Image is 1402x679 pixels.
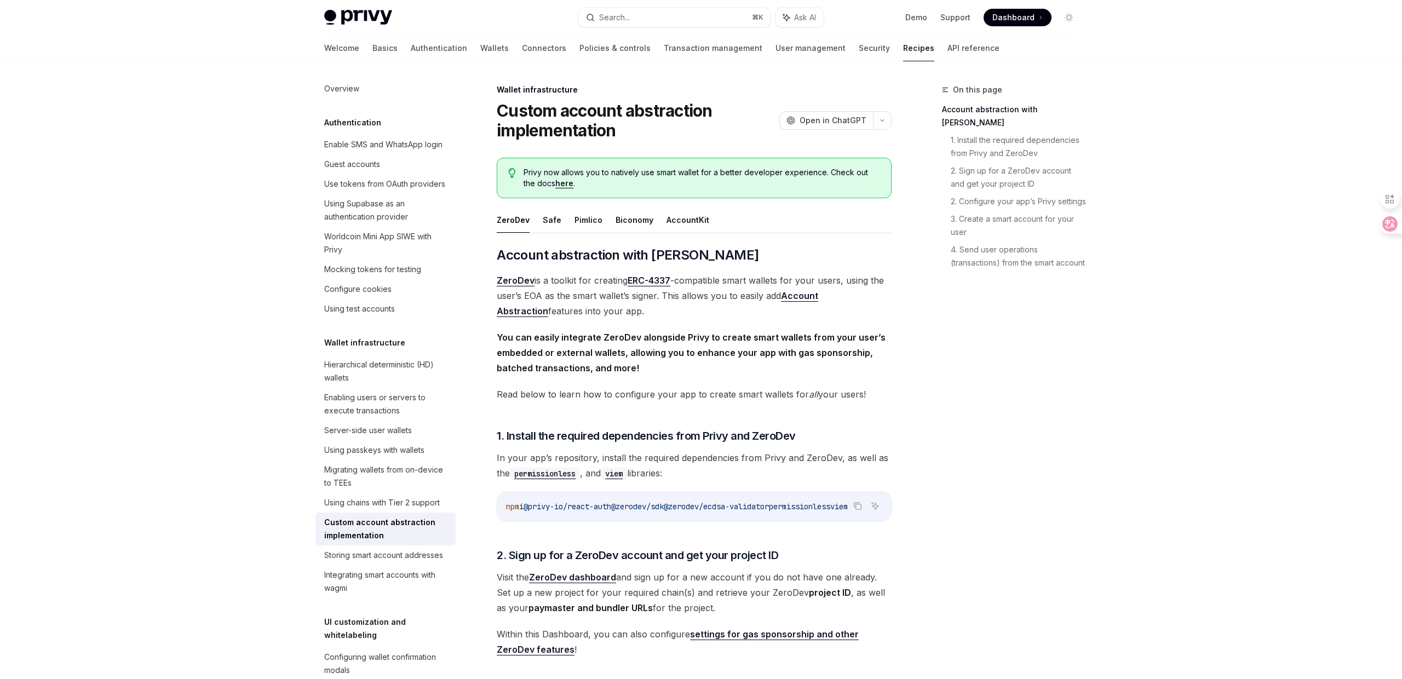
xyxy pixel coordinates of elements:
[524,167,880,189] span: Privy now allows you to natively use smart wallet for a better developer experience. Check out th...
[324,35,359,61] a: Welcome
[992,12,1035,23] span: Dashboard
[315,565,456,598] a: Integrating smart accounts with wagmi
[809,587,851,598] strong: project ID
[324,336,405,349] h5: Wallet infrastructure
[775,8,824,27] button: Ask AI
[528,602,653,613] strong: paymaster and bundler URLs
[497,626,892,657] span: Within this Dashboard, you can also configure !
[324,463,449,490] div: Migrating wallets from on-device to TEEs
[324,444,424,457] div: Using passkeys with wallets
[497,548,778,563] span: 2. Sign up for a ZeroDev account and get your project ID
[903,35,934,61] a: Recipes
[555,179,573,188] a: here
[324,138,443,151] div: Enable SMS and WhatsApp login
[497,387,892,402] span: Read below to learn how to configure your app to create smart wallets for your users!
[315,154,456,174] a: Guest accounts
[800,115,866,126] span: Open in ChatGPT
[324,230,449,256] div: Worldcoin Mini App SIWE with Privy
[951,210,1087,241] a: 3. Create a smart account for your user
[315,135,456,154] a: Enable SMS and WhatsApp login
[324,177,445,191] div: Use tokens from OAuth providers
[497,450,892,481] span: In your app’s repository, install the required dependencies from Privy and ZeroDev, as well as th...
[324,197,449,223] div: Using Supabase as an authentication provider
[522,35,566,61] a: Connectors
[664,502,769,511] span: @zerodev/ecdsa-validator
[984,9,1051,26] a: Dashboard
[951,241,1087,272] a: 4. Send user operations (transactions) from the smart account
[529,572,616,583] a: ZeroDev dashboard
[611,502,664,511] span: @zerodev/sdk
[324,263,421,276] div: Mocking tokens for testing
[324,283,392,296] div: Configure cookies
[497,207,530,233] button: ZeroDev
[775,35,846,61] a: User management
[315,79,456,99] a: Overview
[601,468,627,479] a: viem
[953,83,1002,96] span: On this page
[664,35,762,61] a: Transaction management
[951,162,1087,193] a: 2. Sign up for a ZeroDev account and get your project ID
[497,569,892,615] span: Visit the and sign up for a new account if you do not have one already. Set up a new project for ...
[779,111,873,130] button: Open in ChatGPT
[543,207,561,233] button: Safe
[411,35,467,61] a: Authentication
[616,207,653,233] button: Biconomy
[809,389,818,400] em: all
[510,468,580,480] code: permissionless
[574,207,602,233] button: Pimlico
[324,516,449,542] div: Custom account abstraction implementation
[324,496,440,509] div: Using chains with Tier 2 support
[480,35,509,61] a: Wallets
[315,440,456,460] a: Using passkeys with wallets
[599,11,630,24] div: Search...
[510,468,580,479] a: permissionless
[497,273,892,319] span: is a toolkit for creating -compatible smart wallets for your users, using the user’s EOA as the s...
[315,493,456,513] a: Using chains with Tier 2 support
[851,499,865,513] button: Copy the contents from the code block
[315,194,456,227] a: Using Supabase as an authentication provider
[324,651,449,677] div: Configuring wallet confirmation modals
[940,12,970,23] a: Support
[315,421,456,440] a: Server-side user wallets
[324,568,449,595] div: Integrating smart accounts with wagmi
[497,332,886,373] strong: You can easily integrate ZeroDev alongside Privy to create smart wallets from your user’s embedde...
[497,428,796,444] span: 1. Install the required dependencies from Privy and ZeroDev
[497,84,892,95] div: Wallet infrastructure
[315,460,456,493] a: Migrating wallets from on-device to TEEs
[601,468,627,480] code: viem
[324,358,449,384] div: Hierarchical deterministic (HD) wallets
[324,424,412,437] div: Server-side user wallets
[506,502,519,511] span: npm
[859,35,890,61] a: Security
[315,260,456,279] a: Mocking tokens for testing
[497,101,775,140] h1: Custom account abstraction implementation
[794,12,816,23] span: Ask AI
[951,131,1087,162] a: 1. Install the required dependencies from Privy and ZeroDev
[868,499,882,513] button: Ask AI
[1060,9,1078,26] button: Toggle dark mode
[315,299,456,319] a: Using test accounts
[324,10,392,25] img: light logo
[752,13,763,22] span: ⌘ K
[951,193,1087,210] a: 2. Configure your app’s Privy settings
[508,168,516,178] svg: Tip
[315,388,456,421] a: Enabling users or servers to execute transactions
[372,35,398,61] a: Basics
[769,502,830,511] span: permissionless
[524,502,611,511] span: @privy-io/react-auth
[947,35,999,61] a: API reference
[324,391,449,417] div: Enabling users or servers to execute transactions
[942,101,1087,131] a: Account abstraction with [PERSON_NAME]
[324,302,395,315] div: Using test accounts
[905,12,927,23] a: Demo
[315,227,456,260] a: Worldcoin Mini App SIWE with Privy
[497,246,759,264] span: Account abstraction with [PERSON_NAME]
[315,174,456,194] a: Use tokens from OAuth providers
[324,549,443,562] div: Storing smart account addresses
[315,355,456,388] a: Hierarchical deterministic (HD) wallets
[579,35,651,61] a: Policies & controls
[315,513,456,545] a: Custom account abstraction implementation
[519,502,524,511] span: i
[497,275,535,286] a: ZeroDev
